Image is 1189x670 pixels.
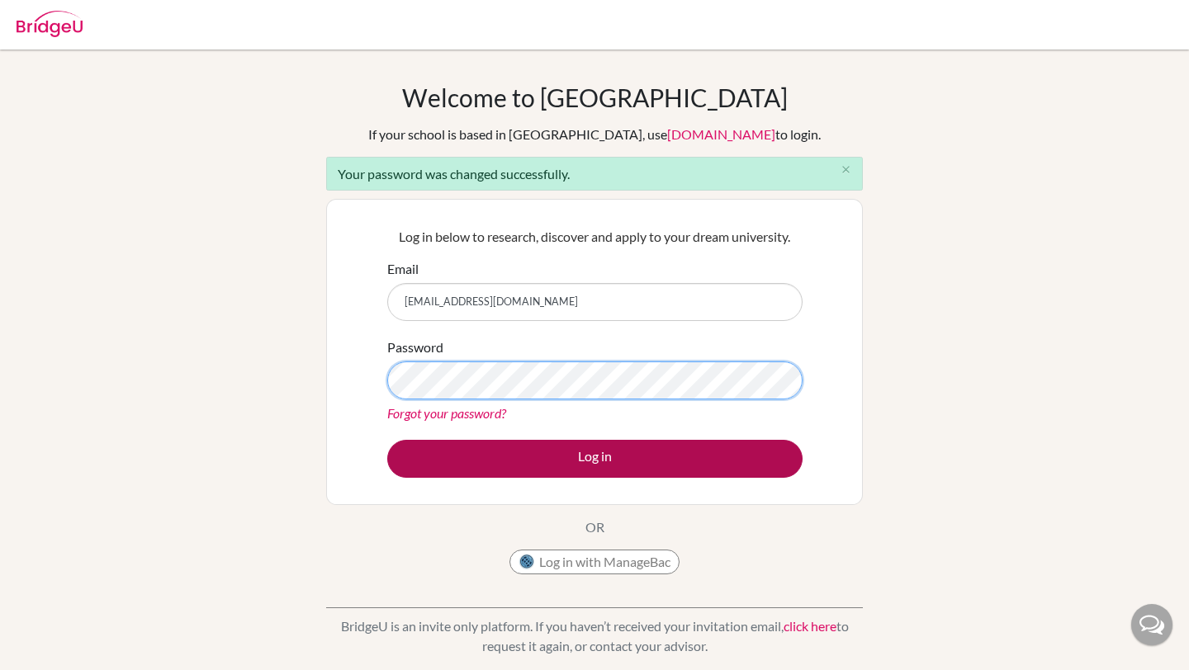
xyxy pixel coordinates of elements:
[387,440,803,478] button: Log in
[387,227,803,247] p: Log in below to research, discover and apply to your dream university.
[387,405,506,421] a: Forgot your password?
[784,618,836,634] a: click here
[326,157,863,191] div: Your password was changed successfully.
[368,125,821,144] div: If your school is based in [GEOGRAPHIC_DATA], use to login.
[38,12,72,26] span: Help
[402,83,788,112] h1: Welcome to [GEOGRAPHIC_DATA]
[840,163,852,176] i: close
[387,259,419,279] label: Email
[509,550,680,574] button: Log in with ManageBac
[326,616,863,656] p: BridgeU is an invite only platform. If you haven’t received your invitation email, to request it ...
[667,126,775,142] a: [DOMAIN_NAME]
[829,158,862,182] button: Close
[387,337,443,357] label: Password
[585,517,604,537] p: OR
[17,11,83,37] img: Bridge-U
